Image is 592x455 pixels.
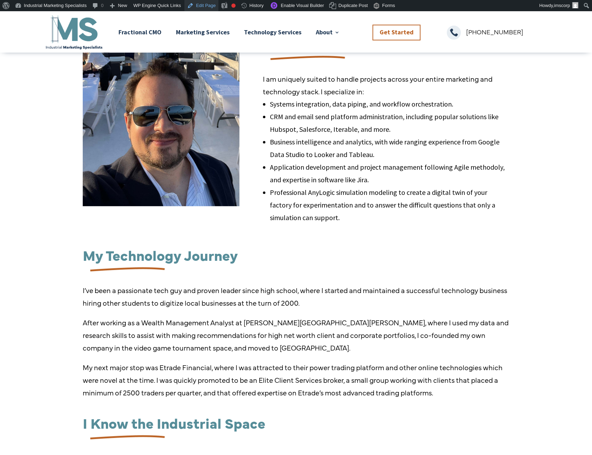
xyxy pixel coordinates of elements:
p: I am uniquely suited to handle projects across your entire marketing and technology stack. I spec... [263,73,509,98]
li: Systems integration, data piping, and workflow orchestration. [270,98,509,110]
img: underline [263,49,348,67]
a: Technology Services [244,14,301,50]
a: Get Started [373,25,421,40]
p: My next major stop was Etrade Financial, where I was attracted to their power trading platform an... [83,361,509,399]
p: After working as a Wealth Management Analyst at [PERSON_NAME][GEOGRAPHIC_DATA][PERSON_NAME], wher... [83,316,509,361]
li: Business intelligence and analytics, with wide ranging experience from Google Data Studio to Look... [270,136,509,161]
div: Focus keyphrase not set [231,4,236,8]
li: Application development and project management following Agile methodoly, and expertise in softwa... [270,161,509,186]
p: I’ve been a passionate tech guy and proven leader since high school, where I started and maintain... [83,284,509,316]
a: Fractional CMO [118,14,162,50]
li: CRM and email send platform administration, including popular solutions like Hubspot, Salesforce,... [270,110,509,136]
span:  [447,26,461,40]
span: imscorp [554,3,570,8]
img: underline [83,261,168,279]
img: Joe-technology-director [83,36,239,206]
h2: I Know the Industrial Space [83,415,509,433]
a: Marketing Services [176,14,230,50]
img: underline [83,429,168,447]
a: About [316,14,340,50]
h2: My Technology Journey [83,247,509,265]
li: Professional AnyLogic simulation modeling to create a digital twin of your factory for experiment... [270,186,509,224]
p: [PHONE_NUMBER] [466,26,547,38]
